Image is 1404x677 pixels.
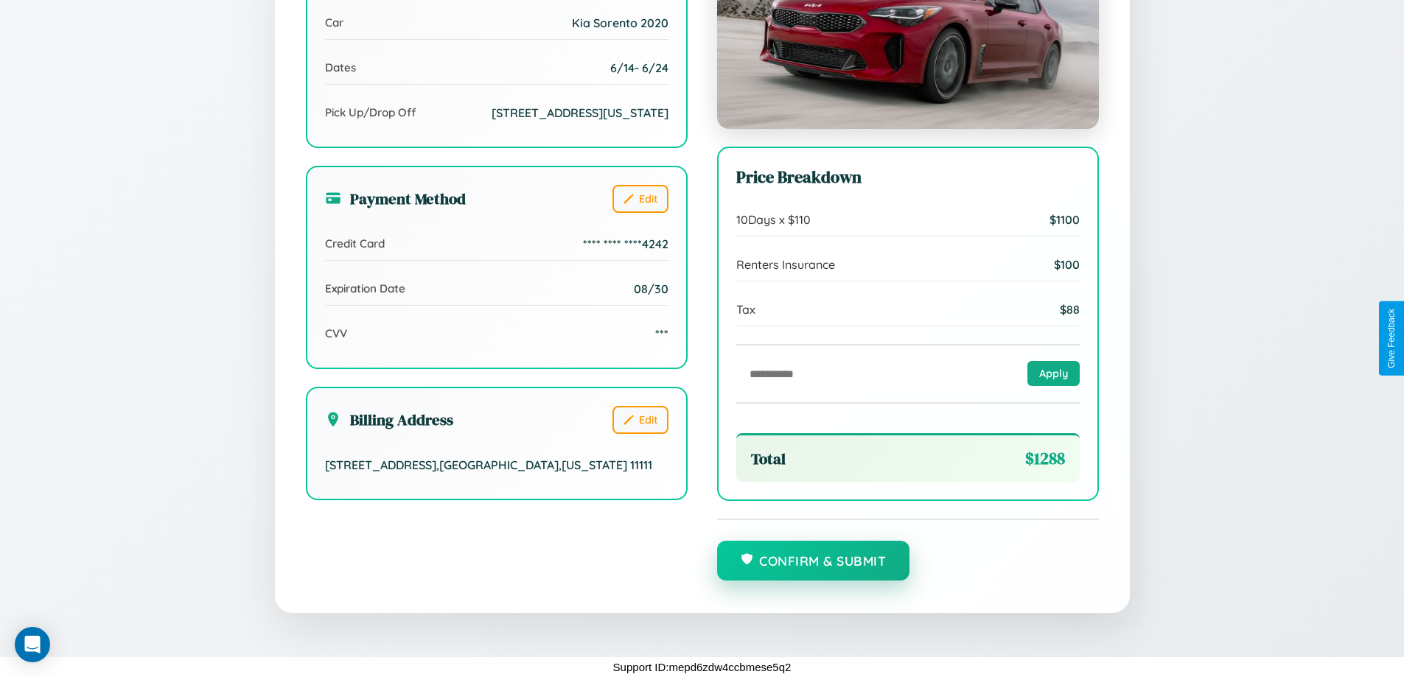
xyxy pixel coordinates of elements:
[325,326,347,340] span: CVV
[325,281,405,295] span: Expiration Date
[325,236,385,250] span: Credit Card
[736,257,835,272] span: Renters Insurance
[492,105,668,120] span: [STREET_ADDRESS][US_STATE]
[634,281,668,296] span: 08/30
[325,105,416,119] span: Pick Up/Drop Off
[1386,309,1397,368] div: Give Feedback
[612,185,668,213] button: Edit
[1049,212,1080,227] span: $ 1100
[325,60,356,74] span: Dates
[325,188,466,209] h3: Payment Method
[1027,361,1080,386] button: Apply
[613,657,792,677] p: Support ID: mepd6zdw4ccbmese5q2
[717,541,910,580] button: Confirm & Submit
[612,406,668,434] button: Edit
[1060,302,1080,317] span: $ 88
[1054,257,1080,272] span: $ 100
[610,60,668,75] span: 6 / 14 - 6 / 24
[572,15,668,30] span: Kia Sorento 2020
[325,409,453,430] h3: Billing Address
[325,457,652,472] span: [STREET_ADDRESS] , [GEOGRAPHIC_DATA] , [US_STATE] 11111
[751,448,786,469] span: Total
[736,302,755,317] span: Tax
[15,627,50,662] div: Open Intercom Messenger
[325,15,343,29] span: Car
[736,212,811,227] span: 10 Days x $ 110
[1025,447,1065,470] span: $ 1288
[736,166,1080,189] h3: Price Breakdown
